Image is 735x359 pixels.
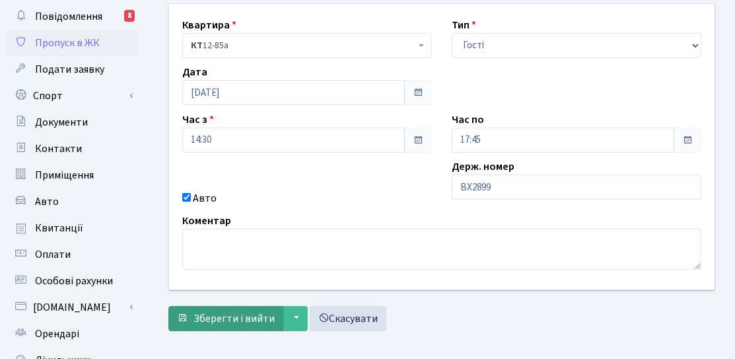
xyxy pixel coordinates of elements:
label: Авто [193,190,217,206]
div: 8 [124,10,135,22]
label: Держ. номер [452,159,514,175]
span: Приміщення [35,168,94,182]
button: Зберегти і вийти [168,306,283,331]
span: Зберегти і вийти [193,311,275,326]
a: [DOMAIN_NAME] [7,294,139,321]
label: Квартира [182,17,236,33]
span: Орендарі [35,327,79,341]
a: Документи [7,109,139,136]
a: Приміщення [7,162,139,188]
a: Авто [7,188,139,215]
a: Спорт [7,83,139,109]
label: Тип [452,17,476,33]
span: Контакти [35,141,82,156]
span: Особові рахунки [35,274,113,288]
span: Квитанції [35,221,83,235]
a: Пропуск в ЖК [7,30,139,56]
a: Скасувати [310,306,386,331]
span: Оплати [35,247,71,262]
span: <b>КТ</b>&nbsp;&nbsp;&nbsp;&nbsp;12-85а [182,33,432,58]
b: КТ [191,39,203,52]
label: Час з [182,112,214,128]
a: Повідомлення8 [7,3,139,30]
span: <b>КТ</b>&nbsp;&nbsp;&nbsp;&nbsp;12-85а [191,39,415,52]
label: Час по [452,112,484,128]
label: Коментар [182,213,231,229]
a: Контакти [7,136,139,162]
label: Дата [182,64,207,80]
a: Орендарі [7,321,139,347]
a: Квитанції [7,215,139,241]
span: Документи [35,115,88,130]
span: Авто [35,194,59,209]
span: Подати заявку [35,62,104,77]
a: Особові рахунки [7,268,139,294]
span: Повідомлення [35,9,102,24]
a: Подати заявку [7,56,139,83]
a: Оплати [7,241,139,268]
input: AA0001AA [452,175,701,200]
span: Пропуск в ЖК [35,36,100,50]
